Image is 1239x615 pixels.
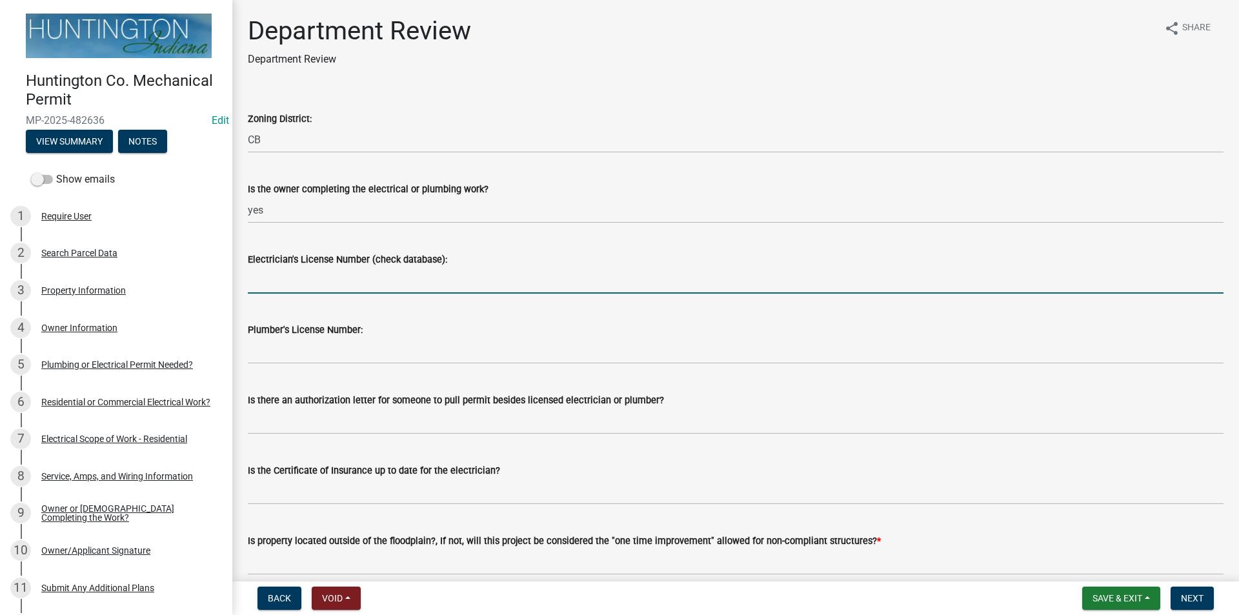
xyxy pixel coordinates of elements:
div: Electrical Scope of Work - Residential [41,434,187,443]
div: 3 [10,280,31,301]
div: Owner/Applicant Signature [41,546,150,555]
wm-modal-confirm: Summary [26,137,113,147]
i: share [1164,21,1180,36]
div: 8 [10,466,31,487]
span: Save & Exit [1093,593,1142,603]
div: Submit Any Additional Plans [41,583,154,592]
button: Save & Exit [1082,587,1160,610]
div: Property Information [41,286,126,295]
div: 5 [10,354,31,375]
button: Back [257,587,301,610]
button: Void [312,587,361,610]
label: Is property located outside of the floodplain?, If not, will this project be considered the "one ... [248,537,881,546]
div: 6 [10,392,31,412]
div: 9 [10,503,31,523]
p: Department Review [248,52,471,67]
div: Service, Amps, and Wiring Information [41,472,193,481]
h1: Department Review [248,15,471,46]
label: Is there an authorization letter for someone to pull permit besides licensed electrician or plumber? [248,396,664,405]
div: Plumbing or Electrical Permit Needed? [41,360,193,369]
div: Owner or [DEMOGRAPHIC_DATA] Completing the Work? [41,504,212,522]
div: 2 [10,243,31,263]
button: View Summary [26,130,113,153]
div: Residential or Commercial Electrical Work? [41,398,210,407]
div: 7 [10,428,31,449]
span: Next [1181,593,1204,603]
label: Is the Certificate of Insurance up to date for the electrician? [248,467,500,476]
div: Require User [41,212,92,221]
span: Void [322,593,343,603]
div: 10 [10,540,31,561]
span: Share [1182,21,1211,36]
label: Zoning District: [248,115,312,124]
wm-modal-confirm: Edit Application Number [212,114,229,126]
a: Edit [212,114,229,126]
button: Next [1171,587,1214,610]
img: Huntington County, Indiana [26,14,212,58]
div: Owner Information [41,323,117,332]
button: shareShare [1154,15,1221,41]
div: 11 [10,578,31,598]
label: Plumber's License Number: [248,326,363,335]
wm-modal-confirm: Notes [118,137,167,147]
label: Is the owner completing the electrical or plumbing work? [248,185,489,194]
label: Show emails [31,172,115,187]
div: 4 [10,318,31,338]
div: 1 [10,206,31,227]
button: Notes [118,130,167,153]
span: MP-2025-482636 [26,114,206,126]
div: Search Parcel Data [41,248,117,257]
h4: Huntington Co. Mechanical Permit [26,72,222,109]
span: Back [268,593,291,603]
label: Electrician's License Number (check database): [248,256,447,265]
